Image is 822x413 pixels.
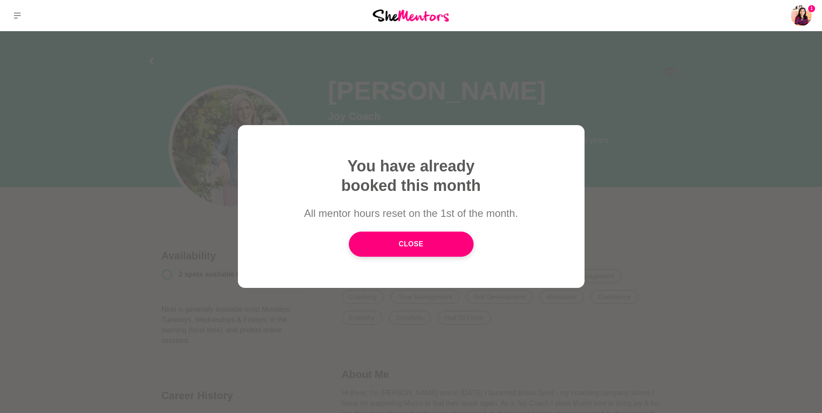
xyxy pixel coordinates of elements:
span: 1 [808,5,815,12]
p: All mentor hours reset on the 1st of the month. [304,206,518,221]
img: Diana Philip [791,5,812,26]
a: Diana Philip1 [791,5,812,26]
img: She Mentors Logo [373,10,449,21]
h1: You have already booked this month [299,156,524,195]
a: Close [349,232,474,257]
